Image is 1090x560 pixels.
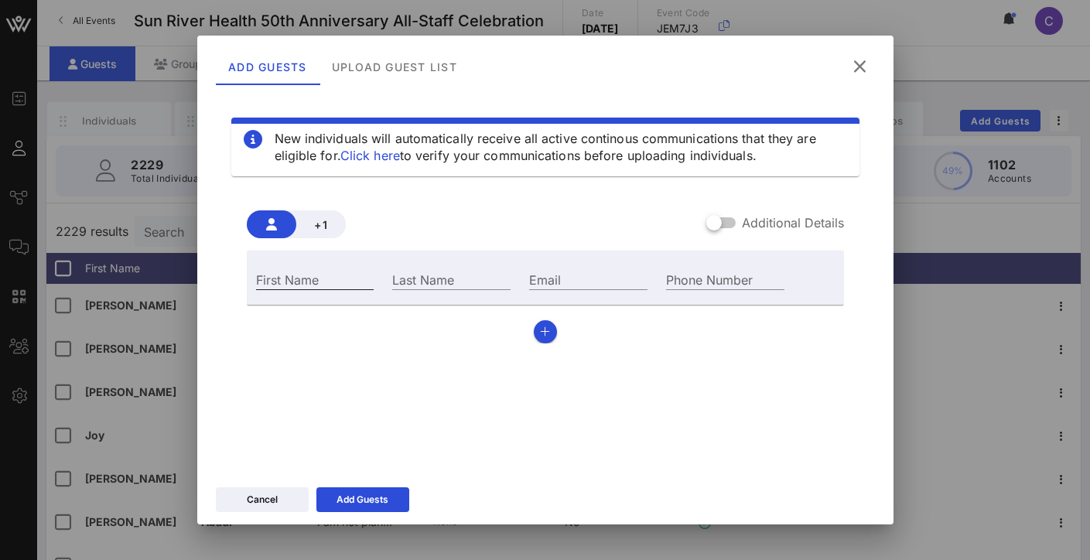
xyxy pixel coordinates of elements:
button: +1 [296,210,346,238]
label: Additional Details [742,215,844,230]
button: Add Guests [316,487,409,512]
button: Cancel [216,487,309,512]
div: Add Guests [337,492,388,507]
div: New individuals will automatically receive all active continous communications that they are elig... [275,130,847,164]
div: Cancel [247,492,278,507]
a: Click here [340,148,400,163]
div: Upload Guest List [319,48,469,85]
div: Add Guests [216,48,319,85]
span: +1 [309,218,333,231]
